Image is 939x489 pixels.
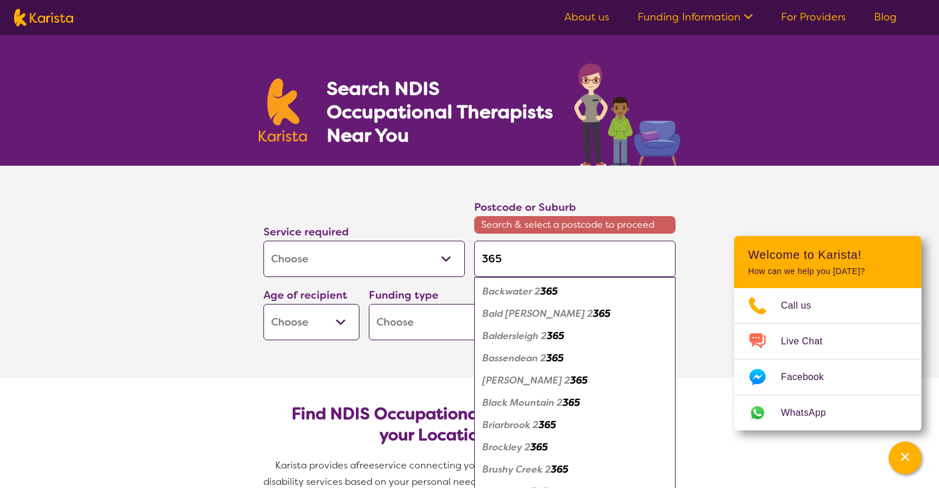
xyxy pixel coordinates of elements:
[482,374,570,387] em: [PERSON_NAME] 2
[781,10,846,24] a: For Providers
[570,374,588,387] em: 365
[482,330,547,342] em: Baldersleigh 2
[564,10,609,24] a: About us
[874,10,897,24] a: Blog
[474,216,676,234] span: Search & select a postcode to proceed
[482,396,563,409] em: Black Mountain 2
[480,325,670,347] div: Baldersleigh 2365
[734,395,921,430] a: Web link opens in a new tab.
[781,333,837,350] span: Live Chat
[546,352,564,364] em: 365
[563,396,580,409] em: 365
[734,288,921,430] ul: Choose channel
[482,463,551,476] em: Brushy Creek 2
[480,436,670,459] div: Brockley 2365
[480,370,670,392] div: Ben Lomond 2365
[480,459,670,481] div: Brushy Creek 2365
[14,9,73,26] img: Karista logo
[480,414,670,436] div: Briarbrook 2365
[263,225,349,239] label: Service required
[547,330,564,342] em: 365
[480,392,670,414] div: Black Mountain 2365
[263,288,347,302] label: Age of recipient
[482,352,546,364] em: Bassendean 2
[369,288,438,302] label: Funding type
[259,78,307,142] img: Karista logo
[356,459,375,471] span: free
[474,200,576,214] label: Postcode or Suburb
[781,368,838,386] span: Facebook
[781,404,840,422] span: WhatsApp
[530,441,548,453] em: 365
[748,248,907,262] h2: Welcome to Karista!
[480,281,670,303] div: Backwater 2365
[593,307,611,320] em: 365
[734,236,921,430] div: Channel Menu
[781,297,825,314] span: Call us
[273,403,666,446] h2: Find NDIS Occupational Therapists based on your Location & Needs
[574,63,680,166] img: occupational-therapy
[540,285,558,297] em: 365
[889,442,921,474] button: Channel Menu
[482,285,540,297] em: Backwater 2
[482,441,530,453] em: Brockley 2
[327,77,554,147] h1: Search NDIS Occupational Therapists Near You
[638,10,753,24] a: Funding Information
[480,303,670,325] div: Bald Blair 2365
[474,241,676,277] input: Type
[482,307,593,320] em: Bald [PERSON_NAME] 2
[480,347,670,370] div: Bassendean 2365
[482,419,539,431] em: Briarbrook 2
[551,463,568,476] em: 365
[275,459,356,471] span: Karista provides a
[748,266,907,276] p: How can we help you [DATE]?
[539,419,556,431] em: 365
